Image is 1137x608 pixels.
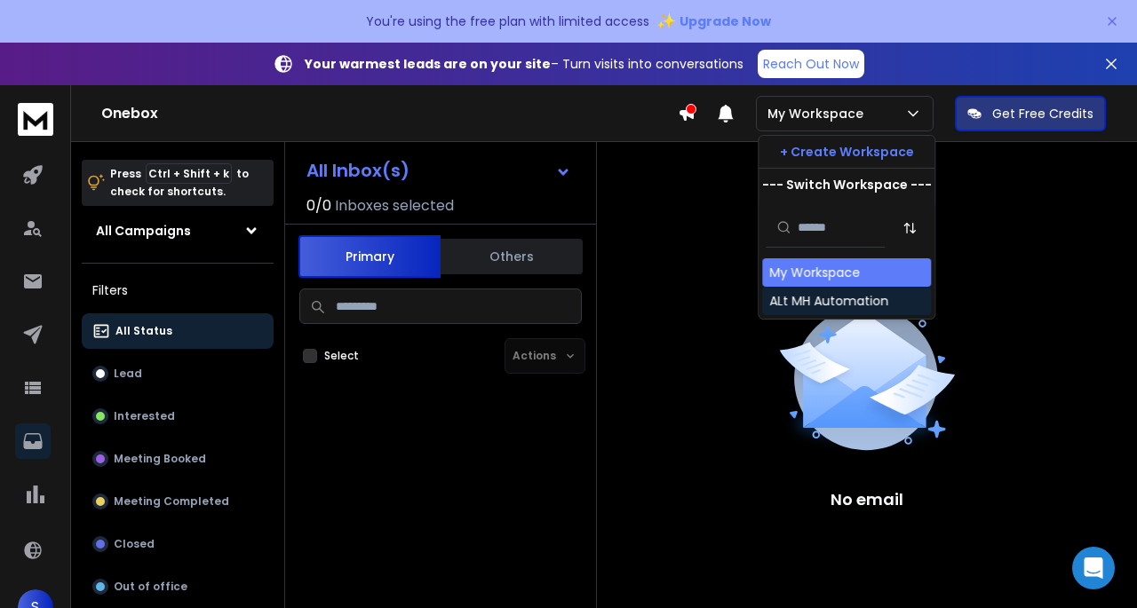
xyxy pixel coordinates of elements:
[680,12,771,30] span: Upgrade Now
[656,4,771,39] button: ✨Upgrade Now
[82,356,274,391] button: Lead
[292,153,585,188] button: All Inbox(s)
[335,195,454,217] h3: Inboxes selected
[758,50,864,78] a: Reach Out Now
[82,213,274,249] button: All Campaigns
[305,55,743,73] p: – Turn visits into conversations
[992,105,1093,122] p: Get Free Credits
[114,580,187,594] p: Out of office
[114,537,155,551] p: Closed
[306,162,409,179] h1: All Inbox(s)
[115,324,172,338] p: All Status
[324,349,359,363] label: Select
[441,237,583,276] button: Others
[892,210,927,246] button: Sort by Sort A-Z
[656,9,676,34] span: ✨
[82,278,274,303] h3: Filters
[82,484,274,519] button: Meeting Completed
[82,399,274,434] button: Interested
[101,103,678,124] h1: Onebox
[1072,547,1115,589] div: Open Intercom Messenger
[146,163,232,184] span: Ctrl + Shift + k
[780,143,914,161] p: + Create Workspace
[763,55,859,73] p: Reach Out Now
[767,105,871,122] p: My Workspace
[306,195,331,217] span: 0 / 0
[82,526,274,562] button: Closed
[305,55,551,73] strong: Your warmest leads are on your site
[82,569,274,604] button: Out of office
[831,487,903,512] p: No email
[114,367,142,381] p: Lead
[114,494,229,509] p: Meeting Completed
[110,165,249,201] p: Press to check for shortcuts.
[366,12,649,30] p: You're using the free plan with limited access
[955,96,1106,131] button: Get Free Credits
[769,292,888,310] div: ALt MH Automation
[18,103,53,136] img: logo
[96,222,191,240] h1: All Campaigns
[769,264,860,281] div: My Workspace
[114,452,206,466] p: Meeting Booked
[298,235,441,278] button: Primary
[82,441,274,477] button: Meeting Booked
[114,409,175,423] p: Interested
[759,136,934,168] button: + Create Workspace
[82,313,274,349] button: All Status
[762,176,932,193] p: --- Switch Workspace ---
